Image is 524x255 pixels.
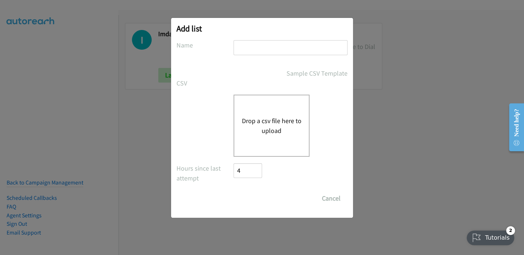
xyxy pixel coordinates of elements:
[315,191,348,206] button: Cancel
[176,23,348,34] h2: Add list
[176,78,233,88] label: CSV
[242,116,301,136] button: Drop a csv file here to upload
[176,40,233,50] label: Name
[176,163,233,183] label: Hours since last attempt
[462,223,519,250] iframe: Checklist
[503,98,524,156] iframe: Resource Center
[286,68,348,78] a: Sample CSV Template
